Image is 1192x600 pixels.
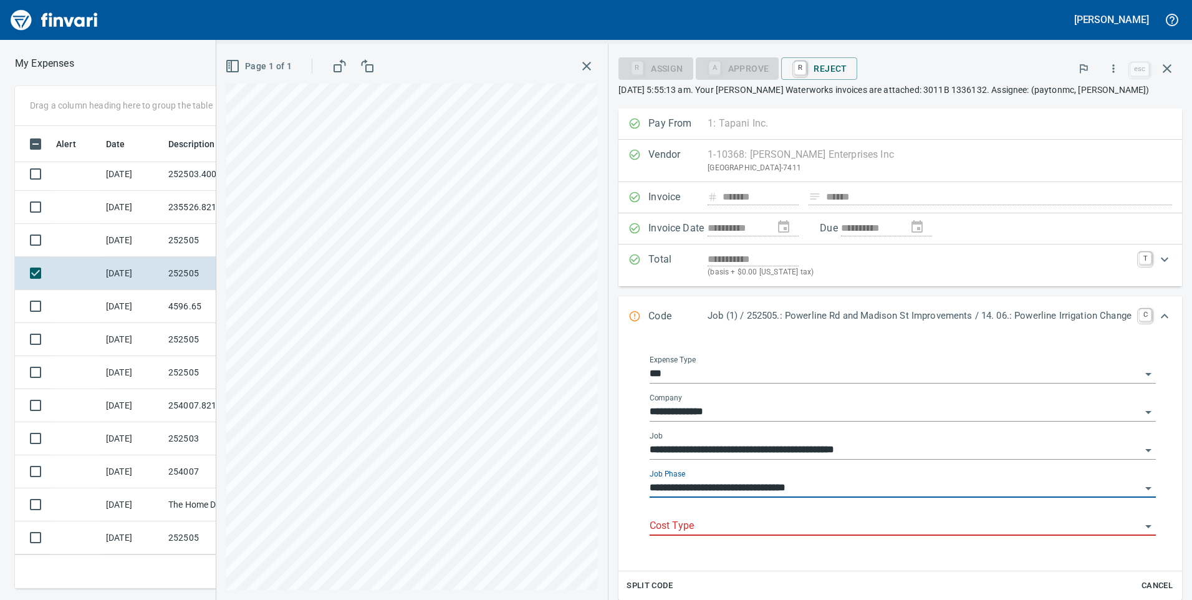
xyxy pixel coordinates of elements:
label: Job [650,432,663,440]
td: [DATE] [101,158,163,191]
td: 235526.8213 [163,191,276,224]
td: 252505 [163,224,276,257]
button: Cancel [1137,576,1177,596]
div: Expand [618,296,1182,337]
button: [PERSON_NAME] [1071,10,1152,29]
a: esc [1130,62,1149,76]
td: [DATE] [101,521,163,554]
td: [DATE] [101,422,163,455]
p: Job (1) / 252505.: Powerline Rd and Madison St Improvements / 14. 06.: Powerline Irrigation Change [708,309,1132,323]
img: Finvari [7,5,101,35]
td: [DATE] [101,323,163,356]
p: (basis + $0.00 [US_STATE] tax) [708,266,1132,279]
span: Cancel [1140,579,1174,593]
p: Drag a column heading here to group the table [30,99,213,112]
button: Open [1140,365,1157,383]
td: [DATE] [101,191,163,224]
td: 252505 [163,356,276,389]
label: Company [650,394,682,402]
td: [DATE] [101,356,163,389]
p: Code [648,309,708,325]
p: Total [648,252,708,279]
label: Expense Type [650,356,696,364]
a: R [794,61,806,75]
label: Job Phase [650,470,685,478]
a: T [1139,252,1151,264]
span: Date [106,137,142,152]
td: [DATE] [101,488,163,521]
div: Expand [618,244,1182,286]
td: 252505 [163,323,276,356]
span: Alert [56,137,76,152]
td: [DATE] [101,455,163,488]
span: Date [106,137,125,152]
span: Reject [791,58,847,79]
button: RReject [781,57,857,80]
div: Assign [618,62,693,73]
span: Description [168,137,215,152]
nav: breadcrumb [15,56,74,71]
span: Page 1 of 1 [228,59,292,74]
span: Split Code [627,579,673,593]
button: Open [1140,480,1157,497]
td: [DATE] [101,389,163,422]
td: 4596.65 [163,290,276,323]
td: [DATE] [101,257,163,290]
td: 252505 [163,521,276,554]
span: Description [168,137,231,152]
td: The Home Depot #1806 [GEOGRAPHIC_DATA] [163,488,276,521]
td: 254007.8210 [163,389,276,422]
td: 254007 [163,455,276,488]
td: 252503 [163,422,276,455]
td: 252503.4003 [163,158,276,191]
button: Open [1140,404,1157,421]
button: Open [1140,442,1157,459]
td: [DATE] [101,290,163,323]
button: Page 1 of 1 [223,55,297,78]
div: Cost Type required [696,62,779,73]
h5: [PERSON_NAME] [1074,13,1149,26]
td: 252505 [163,257,276,290]
td: [DATE] [101,224,163,257]
span: Close invoice [1127,54,1182,84]
button: Split Code [623,576,676,596]
p: [DATE] 5:55:13 am. Your [PERSON_NAME] Waterworks invoices are attached: 3011B 1336132. Assignee: ... [618,84,1182,96]
button: Open [1140,518,1157,535]
p: My Expenses [15,56,74,71]
span: Alert [56,137,92,152]
a: C [1139,309,1151,321]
